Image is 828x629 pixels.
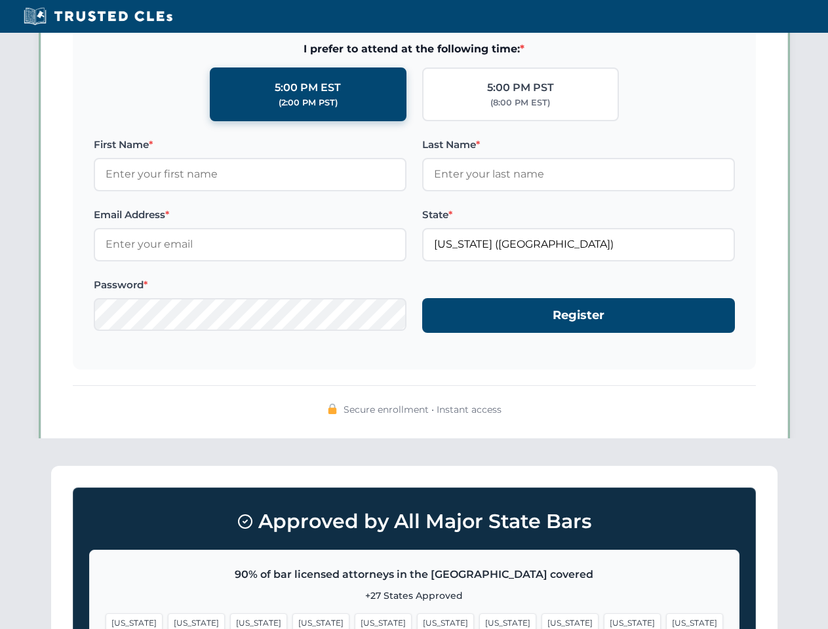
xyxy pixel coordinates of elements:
[94,41,735,58] span: I prefer to attend at the following time:
[422,137,735,153] label: Last Name
[94,277,406,293] label: Password
[487,79,554,96] div: 5:00 PM PST
[106,566,723,583] p: 90% of bar licensed attorneys in the [GEOGRAPHIC_DATA] covered
[344,402,502,417] span: Secure enrollment • Instant access
[422,207,735,223] label: State
[94,137,406,153] label: First Name
[422,298,735,333] button: Register
[279,96,338,109] div: (2:00 PM PST)
[327,404,338,414] img: 🔒
[106,588,723,603] p: +27 States Approved
[94,158,406,191] input: Enter your first name
[89,504,739,539] h3: Approved by All Major State Bars
[94,228,406,261] input: Enter your email
[94,207,406,223] label: Email Address
[490,96,550,109] div: (8:00 PM EST)
[422,158,735,191] input: Enter your last name
[275,79,341,96] div: 5:00 PM EST
[422,228,735,261] input: Florida (FL)
[20,7,176,26] img: Trusted CLEs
